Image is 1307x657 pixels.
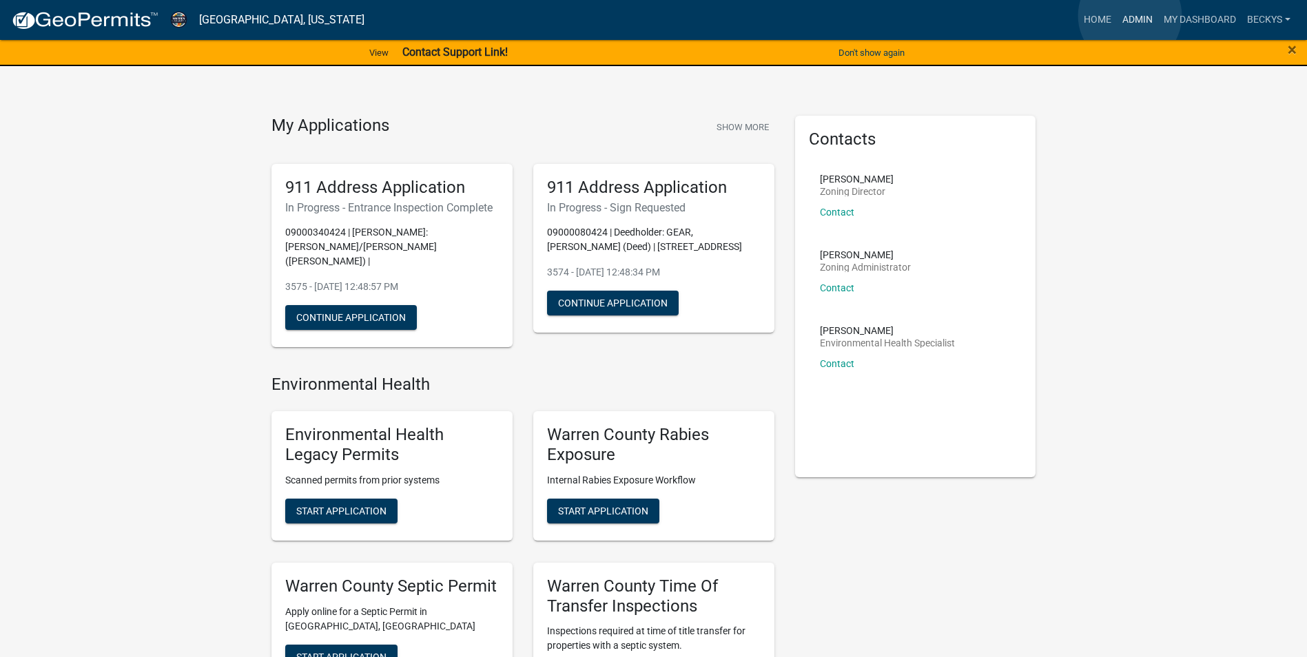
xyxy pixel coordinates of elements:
[271,116,389,136] h4: My Applications
[296,505,387,516] span: Start Application
[547,473,761,488] p: Internal Rabies Exposure Workflow
[169,10,188,29] img: Warren County, Iowa
[1158,7,1242,33] a: My Dashboard
[1117,7,1158,33] a: Admin
[271,375,774,395] h4: Environmental Health
[547,624,761,653] p: Inspections required at time of title transfer for properties with a septic system.
[285,425,499,465] h5: Environmental Health Legacy Permits
[547,225,761,254] p: 09000080424 | Deedholder: GEAR, [PERSON_NAME] (Deed) | [STREET_ADDRESS]
[820,282,854,293] a: Contact
[547,425,761,465] h5: Warren County Rabies Exposure
[820,174,894,184] p: [PERSON_NAME]
[364,41,394,64] a: View
[285,576,499,596] h5: Warren County Septic Permit
[285,305,417,330] button: Continue Application
[199,8,364,32] a: [GEOGRAPHIC_DATA], [US_STATE]
[285,499,398,523] button: Start Application
[285,280,499,294] p: 3575 - [DATE] 12:48:57 PM
[285,201,499,214] h6: In Progress - Entrance Inspection Complete
[1078,7,1117,33] a: Home
[285,605,499,634] p: Apply online for a Septic Permit in [GEOGRAPHIC_DATA], [GEOGRAPHIC_DATA]
[285,225,499,269] p: 09000340424 | [PERSON_NAME]: [PERSON_NAME]/[PERSON_NAME] ([PERSON_NAME]) |
[820,262,911,272] p: Zoning Administrator
[547,265,761,280] p: 3574 - [DATE] 12:48:34 PM
[285,473,499,488] p: Scanned permits from prior systems
[711,116,774,138] button: Show More
[285,178,499,198] h5: 911 Address Application
[1288,41,1297,58] button: Close
[809,129,1022,149] h5: Contacts
[820,207,854,218] a: Contact
[547,291,679,315] button: Continue Application
[820,338,955,348] p: Environmental Health Specialist
[1242,7,1296,33] a: beckys
[547,201,761,214] h6: In Progress - Sign Requested
[820,250,911,260] p: [PERSON_NAME]
[820,187,894,196] p: Zoning Director
[558,505,648,516] span: Start Application
[833,41,910,64] button: Don't show again
[547,576,761,616] h5: Warren County Time Of Transfer Inspections
[1288,40,1297,59] span: ×
[547,178,761,198] h5: 911 Address Application
[402,45,508,59] strong: Contact Support Link!
[820,326,955,335] p: [PERSON_NAME]
[820,358,854,369] a: Contact
[547,499,659,523] button: Start Application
